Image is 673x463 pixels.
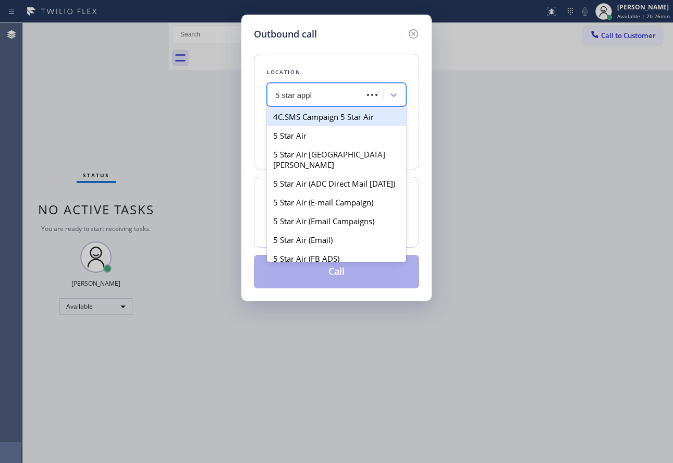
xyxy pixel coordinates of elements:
div: 4C.SMS Campaign 5 Star Air [267,107,406,126]
div: Location [267,67,406,78]
div: 5 Star Air (ADC Direct Mail [DATE]) [267,174,406,193]
div: 5 Star Air [267,126,406,145]
div: 5 Star Air (Email) [267,230,406,249]
div: 5 Star Air [GEOGRAPHIC_DATA][PERSON_NAME] [267,145,406,174]
div: 5 Star Air (E-mail Campaign) [267,193,406,212]
div: 5 Star Air (Email Campaigns) [267,212,406,230]
button: Call [254,255,419,288]
div: 5 Star Air (FB ADS) [267,249,406,268]
h5: Outbound call [254,27,317,41]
